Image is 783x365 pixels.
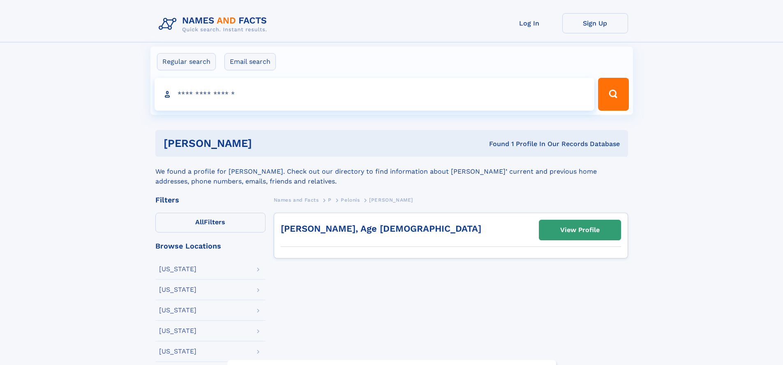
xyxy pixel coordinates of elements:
button: Search Button [598,78,628,111]
div: [US_STATE] [159,307,196,314]
label: Filters [155,213,266,232]
a: Pelonis [341,195,360,205]
span: Pelonis [341,197,360,203]
label: Email search [224,53,276,70]
a: P [328,195,332,205]
label: Regular search [157,53,216,70]
div: Found 1 Profile In Our Records Database [370,139,620,149]
span: All [195,218,204,226]
span: P [328,197,332,203]
div: [US_STATE] [159,286,196,293]
h1: [PERSON_NAME] [164,138,371,149]
div: [US_STATE] [159,348,196,355]
div: Browse Locations [155,242,266,250]
input: search input [155,78,595,111]
div: [US_STATE] [159,266,196,272]
a: Sign Up [562,13,628,33]
span: [PERSON_NAME] [369,197,413,203]
div: [US_STATE] [159,328,196,334]
img: Logo Names and Facts [155,13,274,35]
div: Filters [155,196,266,204]
div: We found a profile for [PERSON_NAME]. Check out our directory to find information about [PERSON_N... [155,157,628,186]
div: View Profile [560,221,600,239]
a: Names and Facts [274,195,319,205]
a: Log In [497,13,562,33]
a: View Profile [539,220,621,240]
a: [PERSON_NAME], Age [DEMOGRAPHIC_DATA] [281,223,481,234]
